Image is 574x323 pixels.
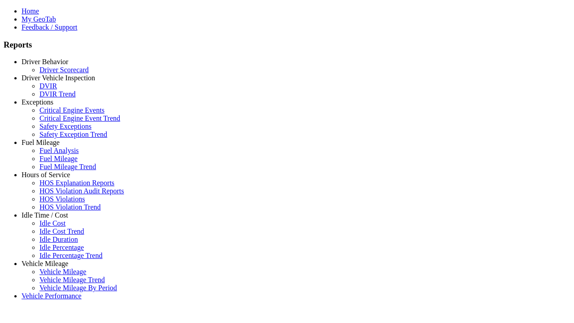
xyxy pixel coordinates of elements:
a: DVIR Trend [39,90,75,98]
a: Idle Time / Cost [22,211,68,219]
a: HOS Violations [39,195,85,203]
a: Idle Percentage Trend [39,252,102,259]
a: Exceptions [22,98,53,106]
a: Home [22,7,39,15]
a: Vehicle Performance [22,292,82,300]
a: Safety Exception Trend [39,131,107,138]
a: HOS Violation Trend [39,203,101,211]
a: Driver Scorecard [39,66,89,74]
a: Driver Vehicle Inspection [22,74,95,82]
a: Hours of Service [22,171,70,179]
a: My GeoTab [22,15,56,23]
a: Vehicle Mileage By Period [39,284,117,292]
a: Idle Percentage [39,244,84,251]
a: Idle Cost [39,219,65,227]
a: Idle Duration [39,236,78,243]
a: Feedback / Support [22,23,77,31]
a: Fuel Mileage [39,155,78,162]
a: Driver Behavior [22,58,68,65]
a: HOS Explanation Reports [39,179,114,187]
a: Vehicle Mileage [39,268,86,275]
a: Fuel Analysis [39,147,79,154]
a: DVIR [39,82,57,90]
a: Vehicle Mileage [22,260,68,267]
a: Fuel Mileage [22,139,60,146]
a: Fuel Mileage Trend [39,163,96,170]
a: Idle Cost Trend [39,227,84,235]
a: Safety Exceptions [39,122,91,130]
a: Critical Engine Event Trend [39,114,120,122]
h3: Reports [4,40,570,50]
a: Vehicle Mileage Trend [39,276,105,284]
a: HOS Violation Audit Reports [39,187,124,195]
a: Critical Engine Events [39,106,104,114]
